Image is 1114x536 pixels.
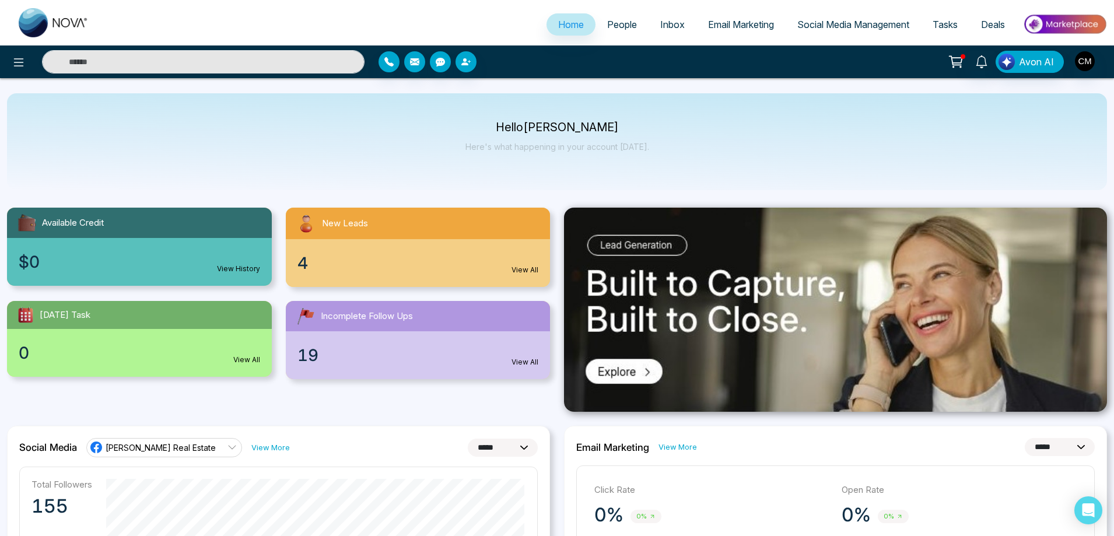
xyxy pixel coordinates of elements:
span: 4 [297,251,308,275]
a: View More [658,442,697,453]
a: View All [233,355,260,365]
img: newLeads.svg [295,212,317,234]
img: . [564,208,1107,412]
p: Total Followers [31,479,92,490]
p: 155 [31,495,92,518]
h2: Email Marketing [576,442,649,453]
div: Open Intercom Messenger [1074,496,1102,524]
a: View All [512,265,538,275]
span: Available Credit [42,216,104,230]
a: New Leads4View All [279,208,558,287]
span: [DATE] Task [40,309,90,322]
img: availableCredit.svg [16,212,37,233]
p: Here's what happening in your account [DATE]. [465,142,649,152]
span: People [607,19,637,30]
a: View History [217,264,260,274]
span: 0% [878,510,909,523]
img: followUps.svg [295,306,316,327]
img: todayTask.svg [16,306,35,324]
p: 0% [842,503,871,527]
span: New Leads [322,217,368,230]
span: Tasks [933,19,958,30]
span: Incomplete Follow Ups [321,310,413,323]
a: Tasks [921,13,969,36]
span: Home [558,19,584,30]
a: Inbox [649,13,696,36]
a: Social Media Management [786,13,921,36]
a: View All [512,357,538,367]
span: [PERSON_NAME] Real Estate [106,442,216,453]
p: Click Rate [594,484,830,497]
button: Avon AI [996,51,1064,73]
a: People [595,13,649,36]
a: Home [547,13,595,36]
span: Social Media Management [797,19,909,30]
span: 0% [630,510,661,523]
span: 0 [19,341,29,365]
a: Deals [969,13,1017,36]
img: User Avatar [1075,51,1095,71]
img: Nova CRM Logo [19,8,89,37]
span: Avon AI [1019,55,1054,69]
span: Email Marketing [708,19,774,30]
h2: Social Media [19,442,77,453]
a: Email Marketing [696,13,786,36]
span: 19 [297,343,318,367]
img: Market-place.gif [1022,11,1107,37]
a: View More [251,442,290,453]
p: 0% [594,503,623,527]
img: Lead Flow [999,54,1015,70]
span: $0 [19,250,40,274]
p: Hello [PERSON_NAME] [465,122,649,132]
p: Open Rate [842,484,1077,497]
span: Deals [981,19,1005,30]
span: Inbox [660,19,685,30]
a: Incomplete Follow Ups19View All [279,301,558,379]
